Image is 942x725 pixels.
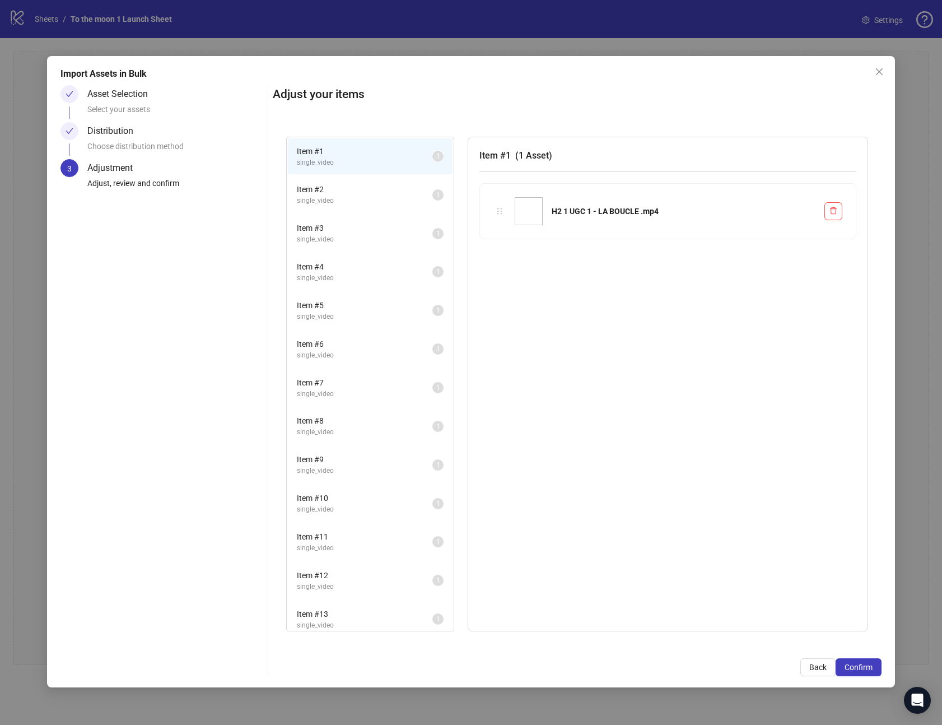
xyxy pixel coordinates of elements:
[297,608,432,620] span: Item # 13
[515,150,552,161] span: ( 1 Asset )
[297,531,432,543] span: Item # 11
[432,421,444,432] sup: 1
[87,85,157,103] div: Asset Selection
[515,197,543,225] img: H2 1 UGC 1 - LA BOUCLE .mp4
[297,145,432,157] span: Item # 1
[436,500,440,508] span: 1
[297,299,432,312] span: Item # 5
[432,266,444,277] sup: 1
[432,382,444,393] sup: 1
[67,164,72,173] span: 3
[297,196,432,206] span: single_video
[297,234,432,245] span: single_video
[870,63,888,81] button: Close
[829,207,837,215] span: delete
[800,658,836,676] button: Back
[297,504,432,515] span: single_video
[904,687,931,714] div: Open Intercom Messenger
[297,569,432,582] span: Item # 12
[87,140,263,159] div: Choose distribution method
[432,228,444,239] sup: 1
[60,67,882,81] div: Import Assets in Bulk
[297,466,432,476] span: single_video
[436,268,440,276] span: 1
[432,305,444,316] sup: 1
[809,663,827,672] span: Back
[66,127,73,135] span: check
[479,148,856,162] h3: Item # 1
[273,85,882,104] h2: Adjust your items
[297,492,432,504] span: Item # 10
[436,422,440,430] span: 1
[66,90,73,98] span: check
[297,582,432,592] span: single_video
[297,389,432,399] span: single_video
[493,205,506,217] div: holder
[432,536,444,547] sup: 1
[432,343,444,355] sup: 1
[875,67,884,76] span: close
[432,575,444,586] sup: 1
[297,427,432,438] span: single_video
[845,663,873,672] span: Confirm
[87,122,142,140] div: Distribution
[436,538,440,546] span: 1
[836,658,882,676] button: Confirm
[297,453,432,466] span: Item # 9
[297,543,432,554] span: single_video
[436,152,440,160] span: 1
[436,461,440,469] span: 1
[432,189,444,201] sup: 1
[436,384,440,392] span: 1
[552,205,815,217] div: H2 1 UGC 1 - LA BOUCLE .mp4
[436,345,440,353] span: 1
[297,312,432,322] span: single_video
[87,103,263,122] div: Select your assets
[436,191,440,199] span: 1
[824,202,842,220] button: Delete
[297,222,432,234] span: Item # 3
[297,377,432,389] span: Item # 7
[436,230,440,238] span: 1
[297,273,432,284] span: single_video
[436,615,440,623] span: 1
[432,151,444,162] sup: 1
[496,207,503,215] span: holder
[297,261,432,273] span: Item # 4
[297,350,432,361] span: single_video
[432,614,444,625] sup: 1
[297,183,432,196] span: Item # 2
[297,338,432,350] span: Item # 6
[87,159,142,177] div: Adjustment
[436,306,440,314] span: 1
[432,498,444,509] sup: 1
[297,415,432,427] span: Item # 8
[87,177,263,196] div: Adjust, review and confirm
[297,620,432,631] span: single_video
[297,157,432,168] span: single_video
[432,459,444,471] sup: 1
[436,577,440,584] span: 1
